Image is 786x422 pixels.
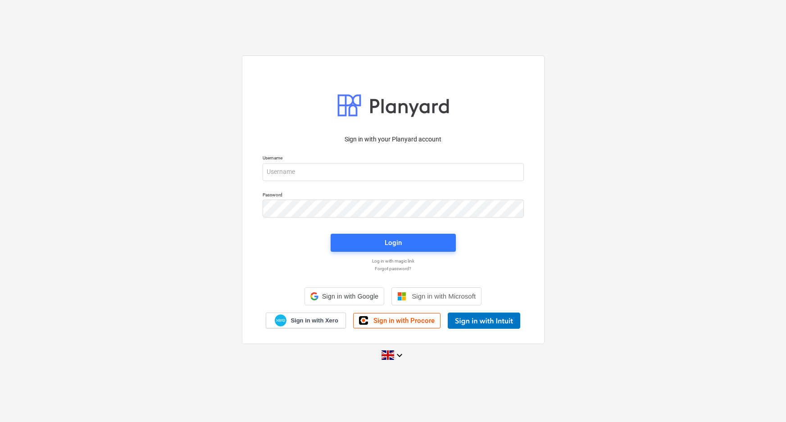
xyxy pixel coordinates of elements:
[322,293,378,300] span: Sign in with Google
[304,287,384,305] div: Sign in with Google
[258,258,528,264] a: Log in with magic link
[263,135,524,144] p: Sign in with your Planyard account
[412,292,476,300] span: Sign in with Microsoft
[394,350,405,361] i: keyboard_arrow_down
[275,314,286,327] img: Xero logo
[263,192,524,200] p: Password
[331,234,456,252] button: Login
[385,237,402,249] div: Login
[266,313,346,328] a: Sign in with Xero
[353,313,441,328] a: Sign in with Procore
[291,317,338,325] span: Sign in with Xero
[397,292,406,301] img: Microsoft logo
[263,155,524,163] p: Username
[373,317,435,325] span: Sign in with Procore
[263,163,524,181] input: Username
[258,266,528,272] a: Forgot password?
